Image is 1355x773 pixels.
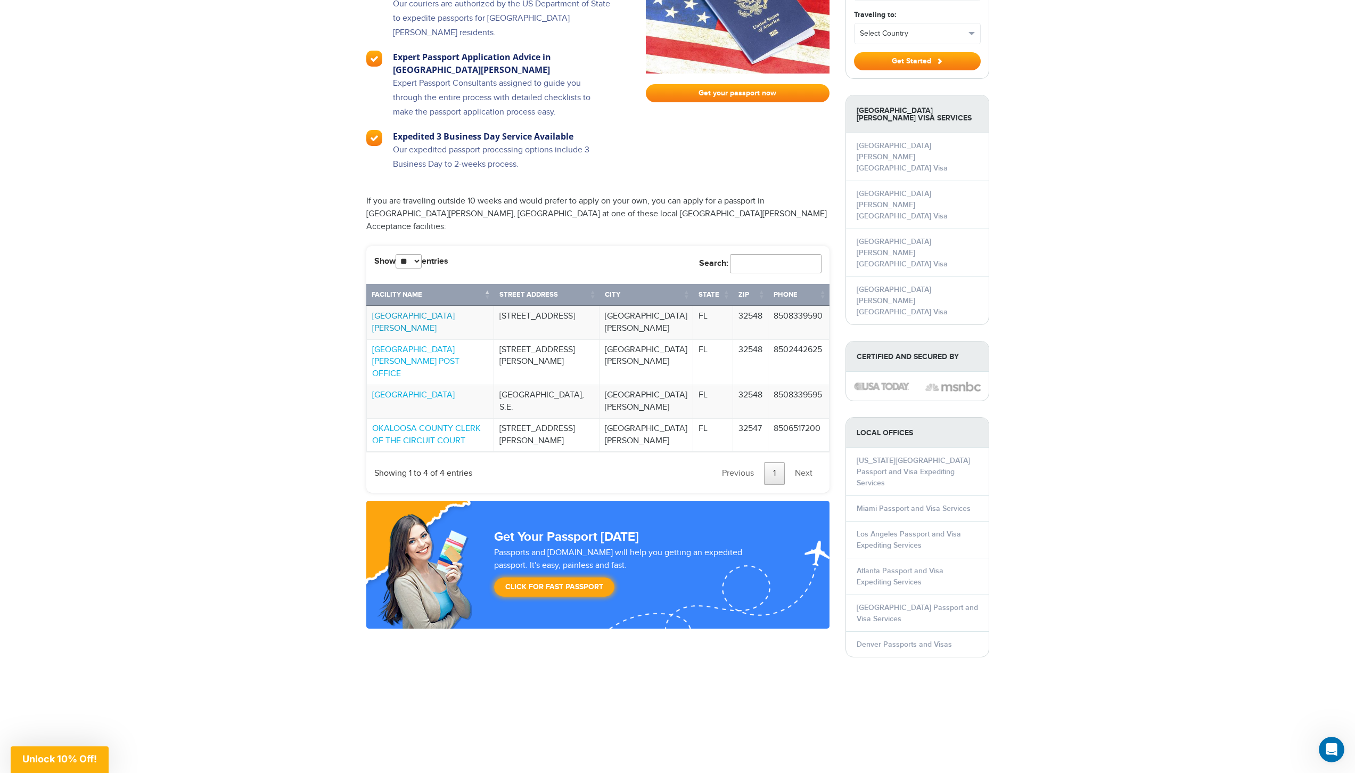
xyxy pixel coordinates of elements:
[854,52,981,70] button: Get Started
[786,462,822,485] a: Next
[857,141,948,173] a: [GEOGRAPHIC_DATA][PERSON_NAME] [GEOGRAPHIC_DATA] Visa
[693,306,733,339] td: FL
[846,341,989,372] strong: Certified and Secured by
[713,462,763,485] a: Previous
[372,390,455,400] a: [GEOGRAPHIC_DATA]
[374,254,448,268] label: Show entries
[846,95,989,133] strong: [GEOGRAPHIC_DATA][PERSON_NAME] Visa Services
[494,385,600,418] td: [GEOGRAPHIC_DATA], S.E.
[1319,737,1344,762] iframe: Intercom live chat
[857,189,948,221] a: [GEOGRAPHIC_DATA][PERSON_NAME] [GEOGRAPHIC_DATA] Visa
[396,254,422,268] select: Showentries
[925,380,981,393] img: image description
[393,76,612,130] p: Expert Passport Consultants assigned to guide you through the entire process with detailed checkl...
[600,339,693,385] td: [GEOGRAPHIC_DATA][PERSON_NAME]
[393,143,612,182] p: Our expedited passport processing options include 3 Business Day to 2-weeks process.
[730,254,822,273] input: Search:
[857,285,948,316] a: [GEOGRAPHIC_DATA][PERSON_NAME] [GEOGRAPHIC_DATA] Visa
[600,418,693,452] td: [GEOGRAPHIC_DATA][PERSON_NAME]
[846,418,989,448] strong: LOCAL OFFICES
[860,28,965,39] span: Select Country
[490,547,781,602] div: Passports and [DOMAIN_NAME] will help you getting an expedited passport. It's easy, painless and ...
[494,339,600,385] td: [STREET_ADDRESS][PERSON_NAME]
[494,418,600,452] td: [STREET_ADDRESS][PERSON_NAME]
[854,383,909,390] img: image description
[768,306,829,339] td: 8508339590
[693,284,733,306] th: State: activate to sort column ascending
[857,504,971,513] a: Miami Passport and Visa Services
[494,577,614,597] a: Click for Fast Passport
[857,456,970,487] a: [US_STATE][GEOGRAPHIC_DATA] Passport and Visa Expediting Services
[857,566,943,587] a: Atlanta Passport and Visa Expediting Services
[494,529,639,544] strong: Get Your Passport [DATE]
[768,418,829,452] td: 8506517200
[366,195,830,233] p: If you are traveling outside 10 weeks and would prefer to apply on your own, you can apply for a ...
[11,746,109,773] div: Unlock 10% Off!
[22,753,97,764] span: Unlock 10% Off!
[857,237,948,268] a: [GEOGRAPHIC_DATA][PERSON_NAME] [GEOGRAPHIC_DATA] Visa
[494,284,600,306] th: Street Address: activate to sort column ascending
[494,306,600,339] td: [STREET_ADDRESS]
[366,629,830,756] iframe: Customer reviews powered by Trustpilot
[393,51,612,76] h3: Expert Passport Application Advice in [GEOGRAPHIC_DATA][PERSON_NAME]
[768,284,829,306] th: Phone: activate to sort column ascending
[366,284,494,306] th: Facility Name: activate to sort column descending
[372,345,459,379] a: [GEOGRAPHIC_DATA][PERSON_NAME] POST OFFICE
[374,460,472,479] div: Showing 1 to 4 of 4 entries
[855,23,980,44] button: Select Country
[693,418,733,452] td: FL
[768,339,829,385] td: 8502442625
[733,418,769,452] td: 32547
[393,130,612,143] h3: Expedited 3 Business Day Service Available
[646,84,830,102] a: Get your passport now
[693,339,733,385] td: FL
[600,306,693,339] td: [GEOGRAPHIC_DATA][PERSON_NAME]
[372,424,481,446] a: OKALOOSA COUNTY CLERK OF THE CIRCUIT COURT
[600,385,693,418] td: [GEOGRAPHIC_DATA][PERSON_NAME]
[733,284,769,306] th: Zip: activate to sort column ascending
[733,339,769,385] td: 32548
[854,9,896,20] label: Traveling to:
[372,311,455,333] a: [GEOGRAPHIC_DATA][PERSON_NAME]
[699,254,822,273] label: Search:
[857,603,978,623] a: [GEOGRAPHIC_DATA] Passport and Visa Services
[600,284,693,306] th: City: activate to sort column ascending
[733,306,769,339] td: 32548
[768,385,829,418] td: 8508339595
[764,462,785,485] a: 1
[857,530,961,550] a: Los Angeles Passport and Visa Expediting Services
[857,640,952,649] a: Denver Passports and Visas
[693,385,733,418] td: FL
[733,385,769,418] td: 32548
